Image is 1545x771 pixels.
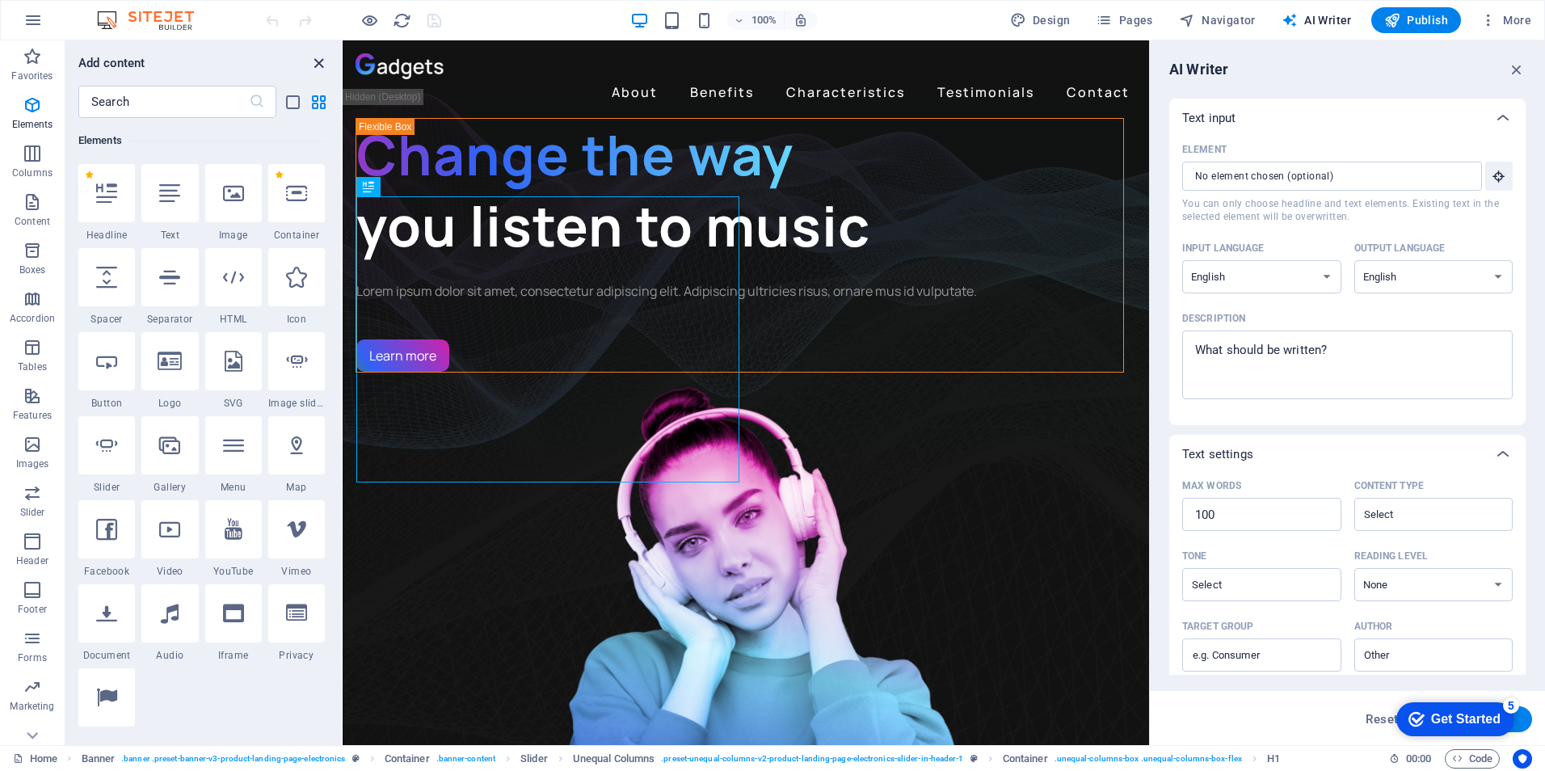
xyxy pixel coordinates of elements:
p: Columns [12,166,53,179]
span: AI Writer [1282,12,1352,28]
span: Navigator [1179,12,1256,28]
p: Max words [1182,479,1241,492]
div: Menu [205,416,262,494]
div: Facebook [78,500,135,578]
p: Content type [1354,479,1424,492]
span: Icon [268,313,325,326]
span: Code [1452,749,1492,769]
textarea: Description [1190,339,1505,391]
div: YouTube [205,500,262,578]
span: Facebook [78,565,135,578]
p: Features [13,409,52,422]
select: Input language [1182,260,1341,293]
p: Reading level [1354,550,1428,562]
button: ElementYou can only choose headline and text elements. Existing text in the selected element will... [1485,162,1513,191]
h6: Elements [78,131,325,150]
i: This element is a customizable preset [352,754,360,763]
div: Audio [141,584,198,662]
span: Headline [78,229,135,242]
input: AuthorClear [1359,643,1482,667]
button: Navigator [1172,7,1262,33]
i: Reload page [393,11,411,30]
div: Video [141,500,198,578]
select: Reading level [1354,568,1513,601]
p: Text settings [1182,446,1253,462]
button: reload [392,11,411,30]
nav: breadcrumb [82,749,1281,769]
span: : [1417,752,1420,765]
span: Document [78,649,135,662]
span: . unequal-columns-box .unequal-columns-box-flex [1055,749,1242,769]
span: Pages [1096,12,1152,28]
p: Text input [1182,110,1236,126]
span: Video [141,565,198,578]
div: Logo [141,332,198,410]
p: Images [16,457,49,470]
span: More [1480,12,1531,28]
span: Remove from favorites [275,171,284,179]
p: Elements [12,118,53,131]
div: Icon [268,248,325,326]
div: Get Started 5 items remaining, 0% complete [13,8,131,42]
span: Publish [1384,12,1448,28]
p: Slider [20,506,45,519]
span: YouTube [205,565,262,578]
div: Document [78,584,135,662]
span: Logo [141,397,198,410]
span: Iframe [205,649,262,662]
p: Header [16,554,48,567]
p: Forms [18,651,47,664]
span: Slider [78,481,135,494]
a: Click to cancel selection. Double-click to open Pages [13,749,57,769]
p: Tables [18,360,47,373]
span: Privacy [268,649,325,662]
span: . preset-unequal-columns-v2-product-landing-page-electronics-slider-in-header-1 [661,749,963,769]
input: ElementYou can only choose headline and text elements. Existing text in the selected element will... [1182,162,1471,191]
div: Spacer [78,248,135,326]
div: Text input [1169,137,1526,425]
i: This element is a customizable preset [970,754,978,763]
input: ToneClear [1187,573,1310,596]
i: On resize automatically adjust zoom level to fit chosen device. [794,13,808,27]
button: close panel [309,53,328,73]
span: Image [205,229,262,242]
span: Menu [205,481,262,494]
button: Design [1004,7,1077,33]
p: Element [1182,143,1227,156]
span: Container [268,229,325,242]
div: Get Started [48,18,117,32]
h6: 100% [751,11,777,30]
button: Click here to leave preview mode and continue editing [360,11,379,30]
span: Text [141,229,198,242]
span: Click to select. Double-click to edit [82,749,116,769]
div: Image slider [268,332,325,410]
div: HTML [205,248,262,326]
span: Click to select. Double-click to edit [1003,749,1048,769]
div: Headline [78,164,135,242]
p: Content [15,215,50,228]
span: Vimeo [268,565,325,578]
p: Boxes [19,263,46,276]
span: Design [1010,12,1071,28]
h6: Session time [1389,749,1432,769]
button: grid-view [309,92,328,112]
select: Output language [1354,260,1513,293]
p: Footer [18,603,47,616]
p: Tone [1182,550,1206,562]
div: Vimeo [268,500,325,578]
span: Spacer [78,313,135,326]
span: Button [78,397,135,410]
div: Map [268,416,325,494]
span: 00 00 [1406,749,1431,769]
button: AI Writer [1275,7,1358,33]
div: Text settings [1169,474,1526,697]
div: Iframe [205,584,262,662]
div: Gallery [141,416,198,494]
input: Search [78,86,249,118]
div: Text input [1169,99,1526,137]
span: Map [268,481,325,494]
input: Target group [1182,642,1341,668]
input: Content typeClear [1359,503,1482,526]
p: Favorites [11,70,53,82]
input: Max words [1182,499,1341,531]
